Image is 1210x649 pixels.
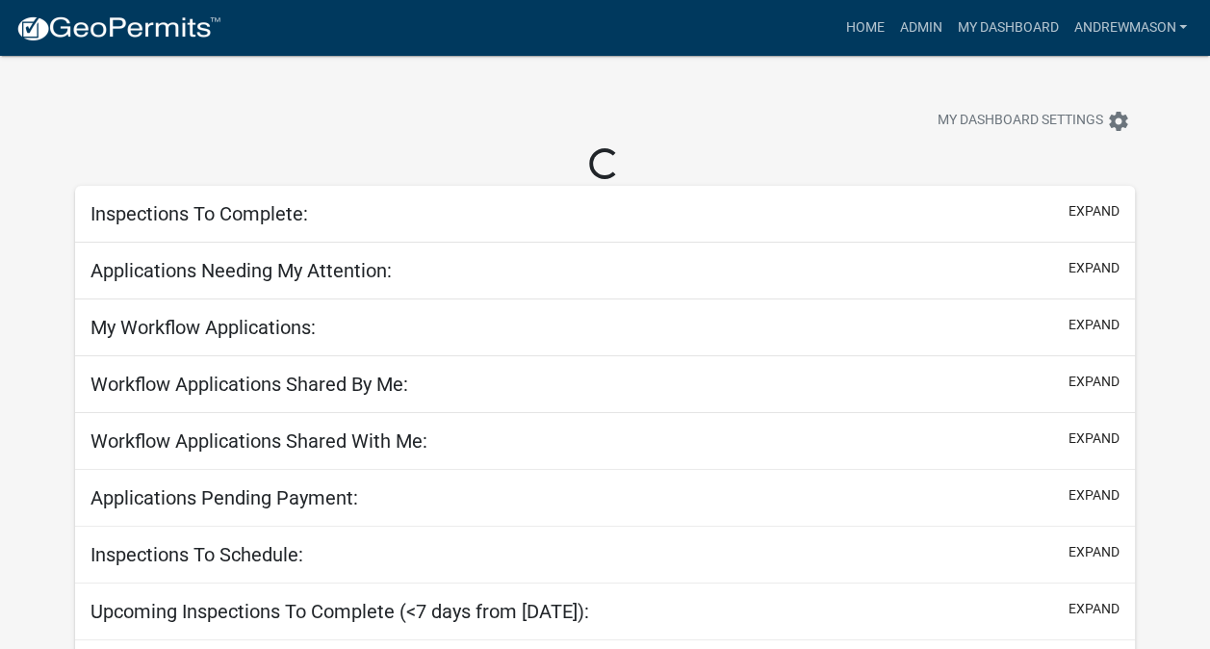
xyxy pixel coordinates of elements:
[90,202,308,225] h5: Inspections To Complete:
[90,486,358,509] h5: Applications Pending Payment:
[90,259,392,282] h5: Applications Needing My Attention:
[938,110,1103,133] span: My Dashboard Settings
[90,373,408,396] h5: Workflow Applications Shared By Me:
[1068,315,1120,335] button: expand
[1068,485,1120,506] button: expand
[1107,110,1130,133] i: settings
[1068,428,1120,449] button: expand
[90,429,427,453] h5: Workflow Applications Shared With Me:
[922,102,1146,140] button: My Dashboard Settingssettings
[90,316,316,339] h5: My Workflow Applications:
[1068,258,1120,278] button: expand
[1068,599,1120,619] button: expand
[90,543,303,566] h5: Inspections To Schedule:
[1068,542,1120,562] button: expand
[1068,201,1120,221] button: expand
[891,10,949,46] a: Admin
[90,600,589,623] h5: Upcoming Inspections To Complete (<7 days from [DATE]):
[1068,372,1120,392] button: expand
[949,10,1066,46] a: My Dashboard
[1066,10,1195,46] a: AndrewMason
[837,10,891,46] a: Home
